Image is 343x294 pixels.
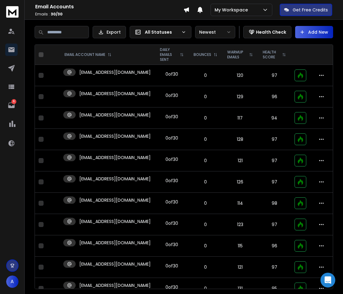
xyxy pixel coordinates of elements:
[263,50,280,60] p: HEALTH SCORE
[165,263,178,269] div: 0 of 30
[222,86,258,107] td: 129
[6,6,19,18] img: logo
[165,178,178,184] div: 0 of 30
[258,214,291,235] td: 97
[65,52,111,57] div: EMAIL ACCOUNT NAME
[222,107,258,129] td: 117
[194,52,211,57] p: BOUNCES
[165,135,178,141] div: 0 of 30
[5,99,18,111] a: 6
[79,261,151,267] p: [EMAIL_ADDRESS][DOMAIN_NAME]
[258,86,291,107] td: 96
[192,136,219,142] p: 0
[165,241,178,248] div: 0 of 30
[192,243,219,249] p: 0
[79,282,151,288] p: [EMAIL_ADDRESS][DOMAIN_NAME]
[222,214,258,235] td: 123
[79,90,151,97] p: [EMAIL_ADDRESS][DOMAIN_NAME]
[165,199,178,205] div: 0 of 30
[258,107,291,129] td: 94
[258,171,291,193] td: 97
[222,150,258,171] td: 121
[11,99,16,104] p: 6
[295,26,333,38] button: Add New
[222,235,258,257] td: 115
[192,200,219,206] p: 0
[165,220,178,226] div: 0 of 30
[258,150,291,171] td: 97
[79,154,151,161] p: [EMAIL_ADDRESS][DOMAIN_NAME]
[145,29,179,35] p: All Statuses
[222,257,258,278] td: 121
[79,218,151,225] p: [EMAIL_ADDRESS][DOMAIN_NAME]
[293,7,328,13] p: Get Free Credits
[243,26,291,38] button: Health Check
[258,235,291,257] td: 96
[222,193,258,214] td: 114
[192,221,219,228] p: 0
[192,179,219,185] p: 0
[6,275,19,288] button: A
[165,71,178,77] div: 0 of 30
[280,4,332,16] button: Get Free Credits
[222,171,258,193] td: 126
[165,156,178,162] div: 0 of 30
[79,133,151,139] p: [EMAIL_ADDRESS][DOMAIN_NAME]
[165,114,178,120] div: 0 of 30
[192,115,219,121] p: 0
[258,257,291,278] td: 97
[258,65,291,86] td: 97
[192,285,219,292] p: 0
[93,26,126,38] button: Export
[79,69,151,75] p: [EMAIL_ADDRESS][DOMAIN_NAME]
[165,284,178,290] div: 0 of 30
[192,72,219,78] p: 0
[222,65,258,86] td: 120
[35,3,183,10] h1: Email Accounts
[79,197,151,203] p: [EMAIL_ADDRESS][DOMAIN_NAME]
[195,26,235,38] button: Newest
[192,264,219,270] p: 0
[258,193,291,214] td: 98
[79,176,151,182] p: [EMAIL_ADDRESS][DOMAIN_NAME]
[192,94,219,100] p: 0
[165,92,178,99] div: 0 of 30
[79,240,151,246] p: [EMAIL_ADDRESS][DOMAIN_NAME]
[222,129,258,150] td: 128
[320,273,335,288] div: Open Intercom Messenger
[192,157,219,164] p: 0
[35,12,183,17] p: Emails :
[79,112,151,118] p: [EMAIL_ADDRESS][DOMAIN_NAME]
[258,129,291,150] td: 97
[215,7,250,13] p: My Workspace
[256,29,286,35] p: Health Check
[227,50,247,60] p: WARMUP EMAILS
[160,47,178,62] p: DAILY EMAILS SENT
[51,11,63,17] span: 30 / 30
